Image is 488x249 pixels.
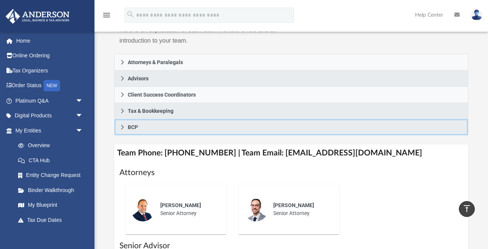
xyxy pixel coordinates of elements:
h4: Team Phone: [PHONE_NUMBER] | Team Email: [EMAIL_ADDRESS][DOMAIN_NAME] [114,144,468,161]
img: Anderson Advisors Platinum Portal [3,9,72,24]
span: BCP [128,124,138,130]
a: Platinum Q&Aarrow_drop_down [5,93,95,108]
a: Attorneys & Paralegals [114,54,468,71]
a: My Blueprint [11,198,91,213]
a: vertical_align_top [459,201,475,217]
a: BCP [114,119,468,135]
a: Tax Due Dates [11,212,95,227]
a: Order StatusNEW [5,78,95,94]
i: vertical_align_top [462,204,471,213]
h1: Attorneys [119,167,463,178]
a: Tax & Bookkeeping [114,103,468,119]
span: Advisors [128,76,149,81]
a: My Entitiesarrow_drop_down [5,123,95,138]
a: Overview [11,138,95,153]
span: arrow_drop_down [76,123,91,138]
span: Tax & Bookkeeping [128,108,174,114]
a: CTA Hub [11,153,95,168]
a: Tax Organizers [5,63,95,78]
div: Senior Attorney [268,196,334,223]
i: menu [102,11,111,20]
div: Senior Attorney [155,196,221,223]
span: arrow_drop_down [76,93,91,109]
a: Binder Walkthrough [11,183,95,198]
img: thumbnail [131,197,155,221]
p: Here is an explanation of each team member’s role and an introduction to your team. [119,25,286,46]
i: search [126,10,135,18]
a: Entity Change Request [11,168,95,183]
a: Client Success Coordinators [114,87,468,103]
span: arrow_drop_down [76,108,91,124]
span: Client Success Coordinators [128,92,196,97]
a: Advisors [114,71,468,87]
img: thumbnail [244,197,268,221]
a: Digital Productsarrow_drop_down [5,108,95,123]
a: Home [5,33,95,48]
a: Online Ordering [5,48,95,63]
span: [PERSON_NAME] [160,202,201,208]
span: [PERSON_NAME] [273,202,314,208]
a: menu [102,14,111,20]
span: Attorneys & Paralegals [128,60,183,65]
img: User Pic [471,9,482,20]
div: NEW [43,80,60,91]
